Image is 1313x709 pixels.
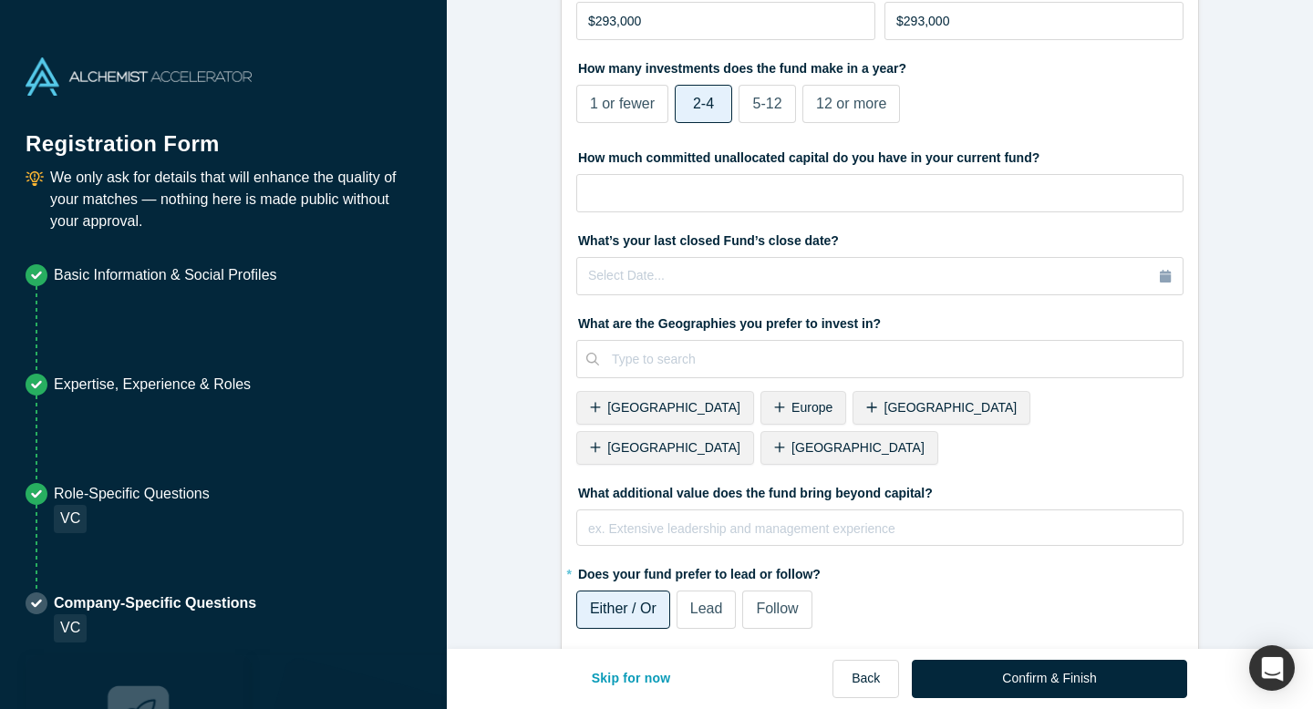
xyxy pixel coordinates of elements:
[690,601,723,616] span: Lead
[54,374,251,396] p: Expertise, Experience & Roles
[54,592,256,614] p: Company-Specific Questions
[607,400,740,415] span: [GEOGRAPHIC_DATA]
[54,264,277,286] p: Basic Information & Social Profiles
[760,431,938,465] div: [GEOGRAPHIC_DATA]
[791,400,832,415] span: Europe
[576,308,1184,334] label: What are the Geographies you prefer to invest in?
[26,108,421,160] h1: Registration Form
[912,660,1186,698] button: Confirm & Finish
[756,601,798,616] span: Follow
[54,505,87,533] div: VC
[590,96,655,111] span: 1 or fewer
[576,509,1184,546] div: rdw-wrapper
[54,483,210,505] p: Role-Specific Questions
[576,142,1184,168] label: How much committed unallocated capital do you have in your current fund?
[760,391,846,425] div: Europe
[816,96,886,111] span: 12 or more
[884,2,1184,40] input: $
[753,96,782,111] span: 5-12
[576,478,1184,503] label: What additional value does the fund bring beyond capital?
[588,268,665,283] span: Select Date...
[576,2,875,40] input: $
[589,516,1172,552] div: rdw-editor
[576,225,1184,251] label: What’s your last closed Fund’s close date?
[576,53,1184,78] label: How many investments does the fund make in a year?
[693,96,714,111] span: 2-4
[576,559,1184,584] label: Does your fund prefer to lead or follow?
[791,440,925,455] span: [GEOGRAPHIC_DATA]
[50,167,421,232] p: We only ask for details that will enhance the quality of your matches — nothing here is made publ...
[54,614,87,642] div: VC
[832,660,899,698] button: Back
[576,431,754,465] div: [GEOGRAPHIC_DATA]
[576,391,754,425] div: [GEOGRAPHIC_DATA]
[607,440,740,455] span: [GEOGRAPHIC_DATA]
[853,391,1030,425] div: [GEOGRAPHIC_DATA]
[884,400,1018,415] span: [GEOGRAPHIC_DATA]
[26,57,252,96] img: Alchemist Accelerator Logo
[576,257,1184,295] button: Select Date...
[573,660,690,698] button: Skip for now
[590,601,656,616] span: Either / Or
